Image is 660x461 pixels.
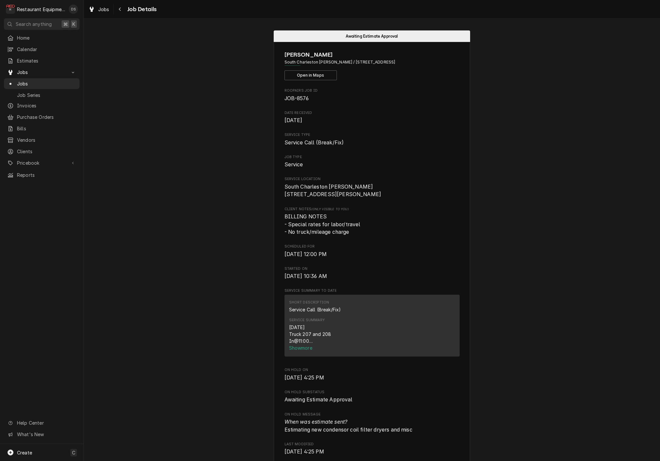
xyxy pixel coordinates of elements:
span: Invoices [17,102,76,109]
div: Date Received [284,110,460,124]
div: R [6,5,15,14]
span: Started On [284,266,460,271]
span: Search anything [16,21,52,28]
div: Restaurant Equipment Diagnostics's Avatar [6,5,15,14]
a: Go to Help Center [4,417,80,428]
a: Calendar [4,44,80,55]
span: South Charleston [PERSON_NAME] [STREET_ADDRESS][PERSON_NAME] [284,184,381,198]
a: Invoices [4,100,80,111]
span: Address [284,59,460,65]
span: [DATE] 4:25 PM [284,375,324,381]
a: Clients [4,146,80,157]
span: On Hold On [284,367,460,373]
a: Home [4,32,80,43]
div: Service Call (Break/Fix) [289,306,341,313]
span: Estimates [17,57,76,64]
span: Service Type [284,132,460,138]
button: Showmore [289,344,455,351]
span: (Only Visible to You) [311,207,348,211]
div: On Hold On [284,367,460,381]
a: Job Series [4,90,80,101]
a: Go to Pricebook [4,157,80,168]
span: On Hold On [284,374,460,382]
div: Last Modified [284,442,460,456]
a: Jobs [4,78,80,89]
span: Show more [289,345,314,351]
span: Reports [17,172,76,178]
span: Job Details [125,5,157,14]
span: Last Modified [284,448,460,456]
a: Reports [4,170,80,180]
span: [DATE] 10:36 AM [284,273,327,279]
div: Started On [284,266,460,280]
div: [DATE] Truck 207 and 208 In@11:00 Out@4:45 Upon completion of other jobs started on RTU1 found le... [289,324,455,344]
span: Service Type [284,139,460,147]
div: DS [69,5,78,14]
div: Roopairs Job ID [284,88,460,102]
a: Purchase Orders [4,112,80,122]
span: Estimating new condensor coil filter dryers and misc [284,419,412,433]
span: Clients [17,148,76,155]
a: Go to Jobs [4,67,80,78]
span: K [72,21,75,28]
span: [DATE] [284,117,302,123]
span: Roopairs Job ID [284,88,460,93]
span: Scheduled For [284,250,460,258]
div: Service Summary [284,295,460,360]
span: [DATE] 12:00 PM [284,251,327,257]
span: Last Modified [284,442,460,447]
div: Status [274,30,470,42]
span: JOB-8576 [284,95,309,101]
span: Purchase Orders [17,114,76,120]
div: Job Type [284,155,460,169]
span: Bills [17,125,76,132]
span: What's New [17,431,76,438]
span: Vendors [17,137,76,143]
div: Restaurant Equipment Diagnostics [17,6,65,13]
span: Started On [284,272,460,280]
span: C [72,449,75,456]
a: Estimates [4,55,80,66]
div: Service Type [284,132,460,146]
span: [object Object] [284,213,460,236]
span: Job Type [284,155,460,160]
div: [object Object] [284,207,460,236]
span: BILLING NOTES - Special rates for labor/travel - No truck/mileage charge [284,213,360,235]
span: On Hold Message [284,412,460,417]
span: Service Call (Break/Fix) [284,139,344,146]
div: Service Location [284,176,460,198]
span: Job Series [17,92,76,99]
span: Name [284,50,460,59]
a: Go to What's New [4,429,80,440]
div: Client Information [284,50,460,80]
span: Job Type [284,161,460,169]
a: Vendors [4,135,80,145]
span: Date Received [284,117,460,124]
span: On Hold SubStatus [284,396,460,404]
span: Scheduled For [284,244,460,249]
button: Open in Maps [284,70,337,80]
a: Jobs [86,4,112,15]
span: Jobs [17,69,66,76]
span: Service [284,161,303,168]
span: On Hold Message [284,418,460,433]
div: On Hold Message [284,412,460,434]
div: On Hold SubStatus [284,390,460,404]
span: Help Center [17,419,76,426]
div: Service Summary To Date [284,288,460,360]
i: When was estimate sent? [284,419,348,425]
span: Client Notes [284,207,460,212]
div: Short Description [289,300,329,305]
span: Awaiting Estimate Approval [346,34,398,38]
span: Date Received [284,110,460,116]
button: Navigate back [115,4,125,14]
span: ⌘ [63,21,68,28]
span: [DATE] 4:25 PM [284,449,324,455]
span: Home [17,34,76,41]
span: Service Summary To Date [284,288,460,293]
span: On Hold SubStatus [284,390,460,395]
div: Derek Stewart's Avatar [69,5,78,14]
span: Service Location [284,176,460,182]
span: Roopairs Job ID [284,95,460,102]
span: Create [17,450,32,455]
